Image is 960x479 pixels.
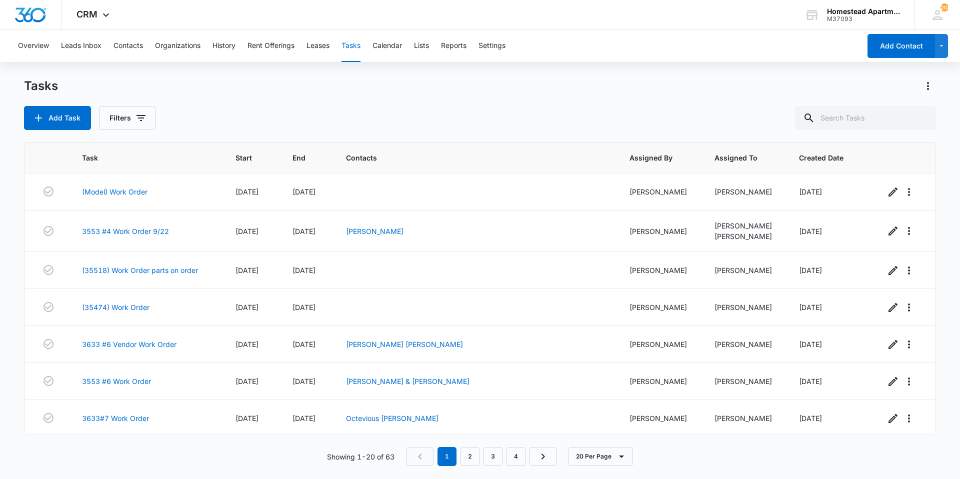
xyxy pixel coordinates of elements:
span: [DATE] [292,340,315,348]
button: Filters [99,106,155,130]
button: Settings [478,30,505,62]
div: [PERSON_NAME] [714,186,775,197]
span: [DATE] [235,377,258,385]
button: Leads Inbox [61,30,101,62]
div: account name [827,7,900,15]
a: [PERSON_NAME] [346,227,403,235]
button: Reports [441,30,466,62]
div: [PERSON_NAME] [714,339,775,349]
span: Task [82,152,196,163]
div: [PERSON_NAME] [629,186,690,197]
button: Contacts [113,30,143,62]
span: [DATE] [292,187,315,196]
span: [DATE] [799,303,822,311]
a: [PERSON_NAME] [PERSON_NAME] [346,340,463,348]
button: Lists [414,30,429,62]
div: [PERSON_NAME] [629,226,690,236]
a: (35518) Work Order parts on order [82,265,198,275]
div: [PERSON_NAME] [629,302,690,312]
button: Calendar [372,30,402,62]
span: [DATE] [799,227,822,235]
span: [DATE] [292,303,315,311]
span: [DATE] [292,414,315,422]
span: [DATE] [235,340,258,348]
h1: Tasks [24,78,58,93]
nav: Pagination [406,447,556,466]
div: [PERSON_NAME] [714,413,775,423]
button: Organizations [155,30,200,62]
div: notifications count [940,3,948,11]
div: [PERSON_NAME] [714,265,775,275]
span: [DATE] [235,303,258,311]
a: [PERSON_NAME] & [PERSON_NAME] [346,377,469,385]
span: [DATE] [235,414,258,422]
button: Overview [18,30,49,62]
span: [DATE] [235,266,258,274]
span: [DATE] [799,414,822,422]
span: Assigned By [629,152,675,163]
div: [PERSON_NAME] [629,265,690,275]
span: [DATE] [799,340,822,348]
a: Page 3 [483,447,502,466]
div: account id [827,15,900,22]
a: (Model) Work Order [82,186,147,197]
div: [PERSON_NAME] [629,376,690,386]
a: 3633#7 Work Order [82,413,149,423]
a: 3553 #6 Work Order [82,376,151,386]
span: [DATE] [292,266,315,274]
span: Start [235,152,254,163]
button: Leases [306,30,329,62]
div: [PERSON_NAME] [714,231,775,241]
span: [DATE] [799,266,822,274]
span: 208 [940,3,948,11]
a: (35474) Work Order [82,302,149,312]
div: [PERSON_NAME] [629,413,690,423]
em: 1 [437,447,456,466]
span: [DATE] [235,227,258,235]
p: Showing 1-20 of 63 [327,451,394,462]
button: History [212,30,235,62]
input: Search Tasks [795,106,936,130]
button: 20 Per Page [568,447,633,466]
button: Tasks [341,30,360,62]
span: End [292,152,307,163]
span: Assigned To [714,152,760,163]
div: [PERSON_NAME] [714,302,775,312]
a: Page 2 [460,447,479,466]
span: [DATE] [292,377,315,385]
span: CRM [76,9,97,19]
div: [PERSON_NAME] [714,220,775,231]
button: Add Task [24,106,91,130]
span: [DATE] [292,227,315,235]
span: Contacts [346,152,591,163]
button: Add Contact [867,34,935,58]
span: Created Date [799,152,846,163]
button: Rent Offerings [247,30,294,62]
button: Actions [920,78,936,94]
span: [DATE] [799,377,822,385]
a: 3633 #6 Vendor Work Order [82,339,176,349]
a: Next Page [529,447,556,466]
a: 3553 #4 Work Order 9/22 [82,226,169,236]
span: [DATE] [799,187,822,196]
div: [PERSON_NAME] [714,376,775,386]
div: [PERSON_NAME] [629,339,690,349]
a: Page 4 [506,447,525,466]
a: Octevious [PERSON_NAME] [346,414,438,422]
span: [DATE] [235,187,258,196]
